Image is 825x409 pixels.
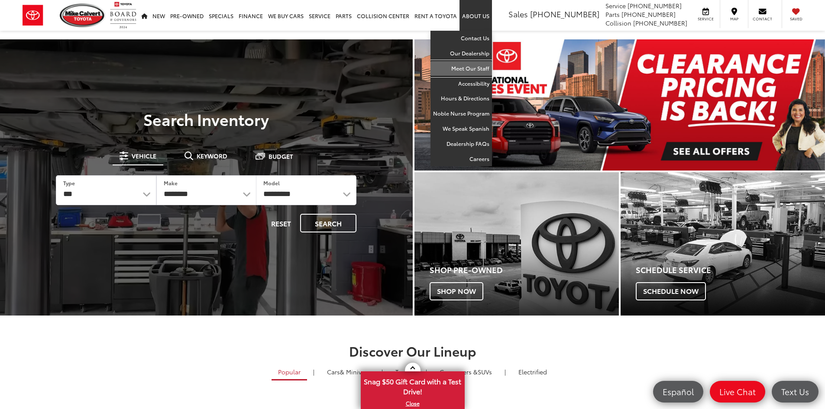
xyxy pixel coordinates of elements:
[63,179,75,187] label: Type
[264,214,298,232] button: Reset
[512,364,553,379] a: Electrified
[430,76,492,91] a: Accessibility
[107,344,718,358] h2: Discover Our Lineup
[132,153,156,159] span: Vehicle
[430,282,483,300] span: Shop Now
[605,10,620,19] span: Parts
[430,121,492,136] a: We Speak Spanish
[530,8,599,19] span: [PHONE_NUMBER]
[628,1,682,10] span: [PHONE_NUMBER]
[605,19,631,27] span: Collision
[633,19,687,27] span: [PHONE_NUMBER]
[430,151,492,166] a: Careers
[777,386,813,397] span: Text Us
[502,367,508,376] li: |
[197,153,227,159] span: Keyword
[414,172,619,316] a: Shop Pre-Owned Shop Now
[430,31,492,46] a: Contact Us
[60,3,106,27] img: Mike Calvert Toyota
[636,282,706,300] span: Schedule Now
[786,16,806,22] span: Saved
[753,16,772,22] span: Contact
[430,106,492,121] a: Noble Nurse Program
[433,364,498,379] a: SUVs
[430,91,492,106] a: Hours & Directions
[272,364,307,380] a: Popular
[621,172,825,316] div: Toyota
[658,386,698,397] span: Español
[696,16,715,22] span: Service
[430,46,492,61] a: Our Dealership
[320,364,375,379] a: Cars
[621,10,676,19] span: [PHONE_NUMBER]
[725,16,744,22] span: Map
[508,8,528,19] span: Sales
[430,61,492,76] a: Meet Our Staff
[430,266,619,274] h4: Shop Pre-Owned
[311,367,317,376] li: |
[36,110,376,128] h3: Search Inventory
[636,266,825,274] h4: Schedule Service
[772,381,819,403] a: Text Us
[340,367,369,376] span: & Minivan
[430,136,492,151] a: Dealership FAQs
[605,1,626,10] span: Service
[269,153,293,159] span: Budget
[715,386,760,397] span: Live Chat
[300,214,356,232] button: Search
[653,381,703,403] a: Español
[362,372,464,399] span: Snag $50 Gift Card with a Test Drive!
[263,179,280,187] label: Model
[414,172,619,316] div: Toyota
[164,179,178,187] label: Make
[621,172,825,316] a: Schedule Service Schedule Now
[710,381,765,403] a: Live Chat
